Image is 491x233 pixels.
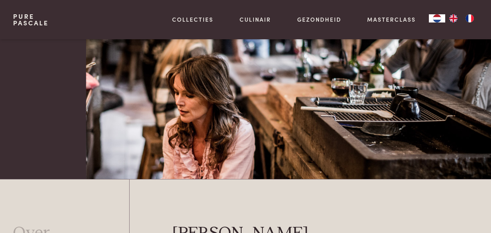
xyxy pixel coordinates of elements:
[367,15,416,24] a: Masterclass
[172,15,213,24] a: Collecties
[445,14,462,22] a: EN
[13,13,49,26] a: PurePascale
[297,15,341,24] a: Gezondheid
[445,14,478,22] ul: Language list
[429,14,445,22] div: Language
[429,14,445,22] a: NL
[429,14,478,22] aside: Language selected: Nederlands
[240,15,271,24] a: Culinair
[462,14,478,22] a: FR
